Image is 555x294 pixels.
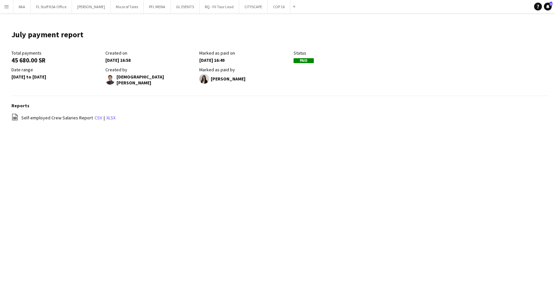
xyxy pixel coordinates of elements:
[31,0,72,13] button: FL Staff KSA Office
[199,74,290,84] div: [PERSON_NAME]
[95,115,102,121] a: csv
[268,0,290,13] button: COP 16
[11,74,102,80] div: [DATE] to [DATE]
[105,67,196,73] div: Created by
[72,0,111,13] button: [PERSON_NAME]
[11,103,548,109] h3: Reports
[11,113,548,122] div: |
[199,57,290,63] div: [DATE] 16:49
[11,67,102,73] div: Date range
[11,57,102,63] div: 45 680.00 SR
[13,0,31,13] button: RAA
[111,0,144,13] button: Maze of Tales
[549,2,552,6] span: 1
[21,115,93,121] span: Self-employed Crew Salaries Report
[294,58,314,63] span: Paid
[105,50,196,56] div: Created on
[239,0,268,13] button: CITYSCAPE
[200,0,239,13] button: RQ - FII Tour Lead
[105,74,196,86] div: [DEMOGRAPHIC_DATA][PERSON_NAME]
[544,3,552,10] a: 1
[144,0,171,13] button: PFL MENA
[106,115,116,121] a: xlsx
[105,57,196,63] div: [DATE] 16:58
[11,50,102,56] div: Total payments
[171,0,200,13] button: GL EVENTS
[199,50,290,56] div: Marked as paid on
[294,50,384,56] div: Status
[11,30,83,40] h1: July payment report
[199,67,290,73] div: Marked as paid by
